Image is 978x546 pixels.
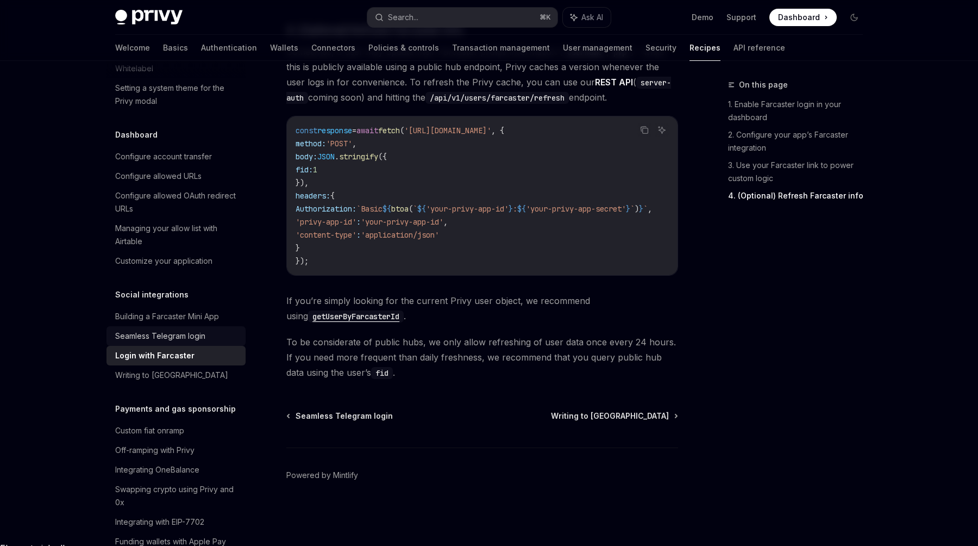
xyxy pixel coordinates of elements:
span: 'privy-app-id' [296,217,356,227]
div: Custom fiat onramp [115,424,184,437]
button: Copy the contents from the code block [637,123,651,137]
span: ( [409,204,413,214]
h5: Payments and gas sponsorship [115,402,236,415]
a: Integrating OneBalance [106,460,246,480]
span: On this page [739,78,788,91]
span: ${ [517,204,526,214]
span: ) [635,204,639,214]
a: Swapping crypto using Privy and 0x [106,480,246,512]
span: , [443,217,448,227]
a: Dashboard [769,9,837,26]
a: Writing to [GEOGRAPHIC_DATA] [106,365,246,385]
div: Integrating with EIP-7702 [115,516,204,529]
a: User management [563,35,632,61]
div: Integrating OneBalance [115,463,199,476]
button: Toggle dark mode [845,9,863,26]
span: ` [643,204,648,214]
a: Configure allowed URLs [106,166,246,186]
span: const [296,126,317,135]
span: . [335,152,339,162]
a: Powered by Mintlify [286,470,358,481]
span: response [317,126,352,135]
div: Configure allowed OAuth redirect URLs [115,189,239,215]
a: Security [645,35,676,61]
a: Wallets [270,35,298,61]
div: Swapping crypto using Privy and 0x [115,483,239,509]
a: Connectors [311,35,355,61]
span: `Basic [356,204,383,214]
span: } [296,243,300,253]
a: Off-ramping with Privy [106,440,246,460]
span: stringify [339,152,378,162]
div: Managing your allow list with Airtable [115,222,239,248]
h5: Dashboard [115,128,158,141]
a: 1. Enable Farcaster login in your dashboard [728,96,872,126]
span: ` [630,204,635,214]
span: }), [296,178,309,188]
a: Welcome [115,35,150,61]
span: method: [296,139,326,148]
span: To be considerate of public hubs, we only allow refreshing of user data once every 24 hours. If y... [286,334,678,380]
span: : [513,204,517,214]
span: ⌘ K [540,13,551,22]
span: await [356,126,378,135]
div: Building a Farcaster Mini App [115,310,219,323]
span: Writing to [GEOGRAPHIC_DATA] [551,411,669,421]
span: } [509,204,513,214]
a: Configure allowed OAuth redirect URLs [106,186,246,219]
span: ` [413,204,417,214]
span: 'content-type' [296,230,356,240]
a: Demo [692,12,713,23]
div: Off-ramping with Privy [115,444,195,457]
a: Integrating with EIP-7702 [106,512,246,532]
a: Seamless Telegram login [106,326,246,346]
span: ${ [383,204,391,214]
a: 3. Use your Farcaster link to power custom logic [728,157,872,187]
span: If you’re simply looking for the current Privy user object, we recommend using . [286,293,678,324]
a: Login with Farcaster [106,346,246,365]
span: = [352,126,356,135]
span: , { [491,126,504,135]
span: headers: [296,191,330,201]
code: fid [371,367,393,379]
span: 'your-privy-app-id' [361,217,443,227]
a: API reference [733,35,785,61]
span: fid: [296,165,313,175]
span: '[URL][DOMAIN_NAME]' [404,126,491,135]
span: { [330,191,335,201]
a: Seamless Telegram login [287,411,393,421]
code: getUserByFarcasterId [308,311,404,322]
span: : [356,217,361,227]
span: } [639,204,643,214]
span: Seamless Telegram login [296,411,393,421]
a: Policies & controls [368,35,439,61]
a: Writing to [GEOGRAPHIC_DATA] [551,411,677,421]
img: dark logo [115,10,183,25]
code: /api/v1/users/farcaster/refresh [425,92,569,104]
span: Dashboard [778,12,820,23]
div: Configure account transfer [115,150,212,163]
span: , [352,139,356,148]
a: Managing your allow list with Airtable [106,219,246,251]
div: Login with Farcaster [115,349,195,362]
a: Setting a system theme for the Privy modal [106,78,246,111]
button: Ask AI [655,123,669,137]
a: 4. (Optional) Refresh Farcaster info [728,187,872,204]
a: Custom fiat onramp [106,421,246,440]
a: Customize your application [106,251,246,271]
span: 'your-privy-app-secret' [526,204,626,214]
span: Sometimes, a user may update their Farcaster profile information ( , ) - while this is publicly a... [286,44,678,105]
span: 'your-privy-app-id' [426,204,509,214]
span: , [648,204,652,214]
span: btoa [391,204,409,214]
span: 'application/json' [361,230,439,240]
span: ${ [417,204,426,214]
a: Support [726,12,756,23]
a: Recipes [689,35,720,61]
div: Configure allowed URLs [115,170,202,183]
span: Authorization: [296,204,356,214]
a: REST API [595,77,633,88]
a: Authentication [201,35,257,61]
span: ( [400,126,404,135]
span: : [356,230,361,240]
